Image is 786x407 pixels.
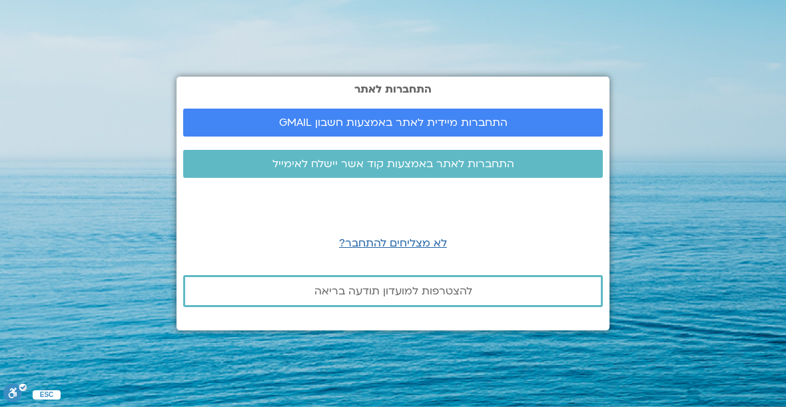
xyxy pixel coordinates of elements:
[279,117,508,129] span: התחברות מיידית לאתר באמצעות חשבון GMAIL
[272,158,514,170] span: התחברות לאתר באמצעות קוד אשר יישלח לאימייל
[183,150,603,178] a: התחברות לאתר באמצעות קוד אשר יישלח לאימייל
[183,275,603,307] a: להצטרפות למועדון תודעה בריאה
[183,83,603,95] h2: התחברות לאתר
[183,109,603,137] a: התחברות מיידית לאתר באמצעות חשבון GMAIL
[339,236,447,250] a: לא מצליחים להתחבר?
[314,285,472,297] span: להצטרפות למועדון תודעה בריאה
